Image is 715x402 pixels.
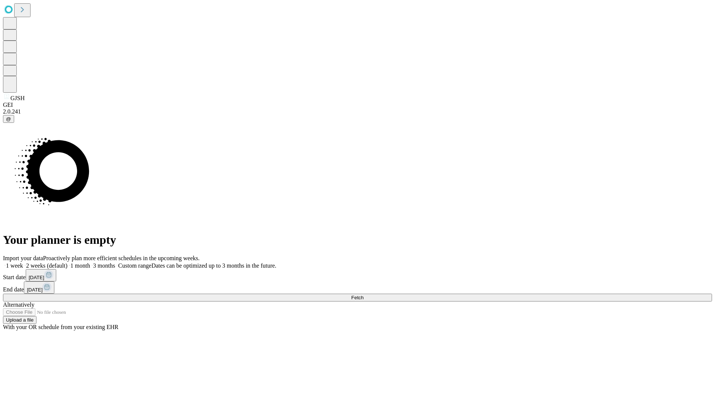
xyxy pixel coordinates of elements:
span: Proactively plan more efficient schedules in the upcoming weeks. [43,255,200,261]
h1: Your planner is empty [3,233,712,247]
span: 1 week [6,262,23,269]
span: @ [6,116,11,122]
div: 2.0.241 [3,108,712,115]
button: Fetch [3,294,712,301]
span: [DATE] [27,287,42,293]
span: Dates can be optimized up to 3 months in the future. [152,262,276,269]
button: Upload a file [3,316,36,324]
div: Start date [3,269,712,281]
div: End date [3,281,712,294]
span: 2 weeks (default) [26,262,67,269]
span: Alternatively [3,301,34,308]
button: [DATE] [26,269,56,281]
button: @ [3,115,14,123]
button: [DATE] [24,281,54,294]
span: With your OR schedule from your existing EHR [3,324,118,330]
span: Fetch [351,295,363,300]
span: [DATE] [29,275,44,280]
div: GEI [3,102,712,108]
span: GJSH [10,95,25,101]
span: 1 month [70,262,90,269]
span: Custom range [118,262,151,269]
span: Import your data [3,255,43,261]
span: 3 months [93,262,115,269]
